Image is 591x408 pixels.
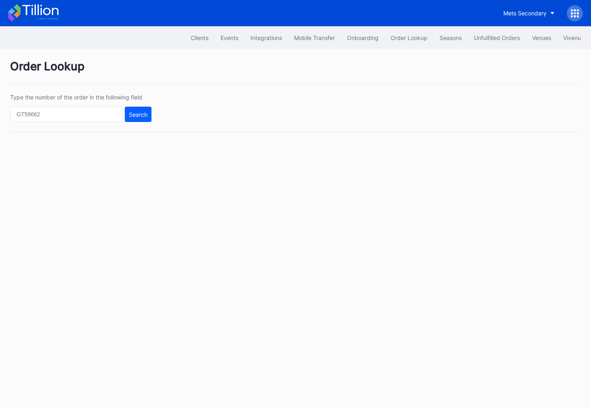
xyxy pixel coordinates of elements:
div: Vivenu [563,34,581,41]
div: Onboarding [347,34,379,41]
button: Events [215,30,244,45]
button: Vivenu [557,30,587,45]
div: Mobile Transfer [294,34,335,41]
button: Clients [185,30,215,45]
button: Venues [526,30,557,45]
div: Integrations [250,34,282,41]
div: Search [129,111,147,118]
div: Seasons [440,34,462,41]
div: Unfulfilled Orders [474,34,520,41]
button: Unfulfilled Orders [468,30,526,45]
div: Order Lookup [391,34,427,41]
div: Clients [191,34,208,41]
div: Venues [532,34,551,41]
div: Type the number of the order in the following field [10,94,151,101]
div: Events [221,34,238,41]
button: Mobile Transfer [288,30,341,45]
div: Mets Secondary [503,10,547,17]
button: Integrations [244,30,288,45]
button: Mets Secondary [497,6,561,21]
button: Order Lookup [385,30,433,45]
button: Search [125,107,151,122]
button: Onboarding [341,30,385,45]
div: Order Lookup [10,59,581,84]
button: Seasons [433,30,468,45]
input: GT59662 [10,107,123,122]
